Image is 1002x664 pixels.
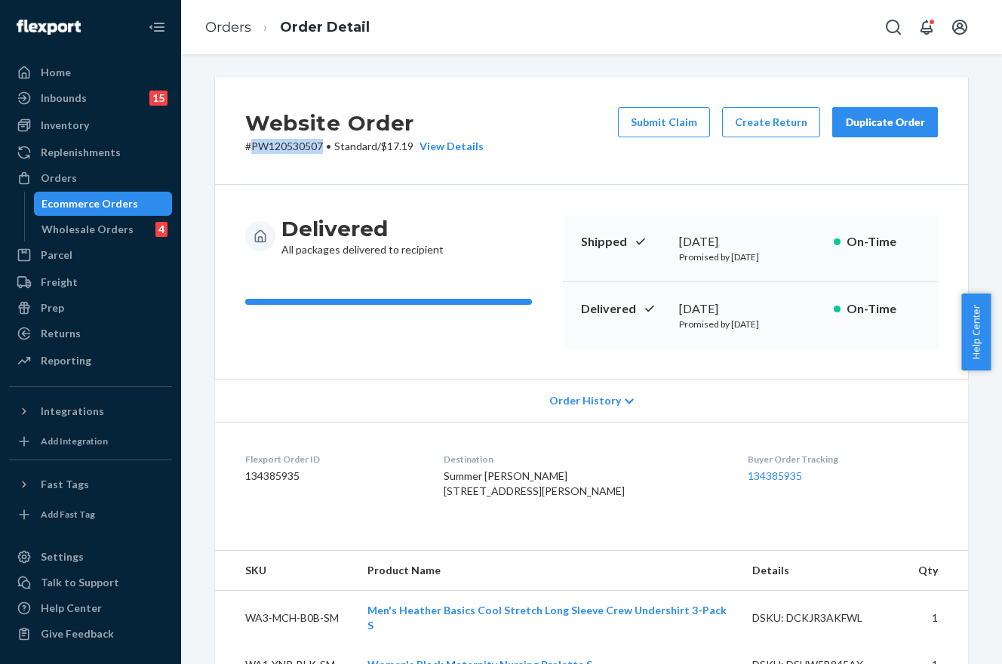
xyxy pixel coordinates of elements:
div: Add Fast Tag [41,508,95,521]
span: Summer [PERSON_NAME] [STREET_ADDRESS][PERSON_NAME] [444,469,625,497]
a: Returns [9,321,172,346]
a: Help Center [9,596,172,620]
a: Inbounds15 [9,86,172,110]
a: Wholesale Orders4 [34,217,173,241]
a: Settings [9,545,172,569]
div: 4 [155,222,168,237]
button: Open Search Box [878,12,908,42]
a: Talk to Support [9,570,172,595]
th: Qty [906,551,968,591]
p: Shipped [581,233,667,251]
div: DSKU: DCKJR3AKFWL [752,610,894,626]
div: Fast Tags [41,477,89,492]
img: Flexport logo [17,20,81,35]
a: Order Detail [280,19,370,35]
td: WA3-MCH-B0B-SM [215,591,355,646]
a: Ecommerce Orders [34,192,173,216]
p: Promised by [DATE] [679,251,822,263]
a: Orders [205,19,251,35]
a: Freight [9,270,172,294]
button: Close Navigation [142,12,172,42]
a: Men's Heather Basics Cool Stretch Long Sleeve Crew Undershirt 3-Pack S [367,604,727,632]
p: # PW120530507 / $17.19 [245,139,484,154]
a: Add Fast Tag [9,503,172,527]
button: Open account menu [945,12,975,42]
span: • [326,140,331,152]
div: Ecommerce Orders [41,196,138,211]
button: Open notifications [911,12,942,42]
a: Reporting [9,349,172,373]
div: Help Center [41,601,102,616]
p: Delivered [581,300,667,318]
a: 134385935 [748,469,802,482]
div: Freight [41,275,78,290]
button: Create Return [722,107,820,137]
div: Add Integration [41,435,108,447]
div: Prep [41,300,64,315]
button: Give Feedback [9,622,172,646]
button: Duplicate Order [832,107,938,137]
th: Product Name [355,551,741,591]
div: [DATE] [679,300,822,318]
a: Prep [9,296,172,320]
th: SKU [215,551,355,591]
div: Give Feedback [41,626,114,641]
span: Order History [549,393,621,408]
a: Orders [9,166,172,190]
button: Help Center [961,294,991,370]
a: Replenishments [9,140,172,164]
div: Settings [41,549,84,564]
div: Duplicate Order [845,115,925,130]
div: Reporting [41,353,91,368]
a: Add Integration [9,429,172,453]
dt: Buyer Order Tracking [748,453,938,466]
button: Fast Tags [9,472,172,496]
div: Parcel [41,247,72,263]
a: Home [9,60,172,85]
dt: Destination [444,453,724,466]
div: Wholesale Orders [41,222,134,237]
div: Orders [41,171,77,186]
p: Promised by [DATE] [679,318,822,330]
div: Home [41,65,71,80]
button: View Details [413,139,484,154]
button: Integrations [9,399,172,423]
button: Submit Claim [618,107,710,137]
div: Inventory [41,118,89,133]
div: Inbounds [41,91,87,106]
a: Inventory [9,113,172,137]
ol: breadcrumbs [193,5,382,50]
div: Talk to Support [41,575,119,590]
th: Details [740,551,906,591]
a: Parcel [9,243,172,267]
span: Standard [334,140,377,152]
h2: Website Order [245,107,484,139]
div: Replenishments [41,145,121,160]
td: 1 [906,591,968,646]
div: Integrations [41,404,104,419]
div: Returns [41,326,81,341]
p: On-Time [847,300,920,318]
dd: 134385935 [245,469,420,484]
div: All packages delivered to recipient [281,215,444,257]
dt: Flexport Order ID [245,453,420,466]
h3: Delivered [281,215,444,242]
div: 15 [149,91,168,106]
div: [DATE] [679,233,822,251]
p: On-Time [847,233,920,251]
